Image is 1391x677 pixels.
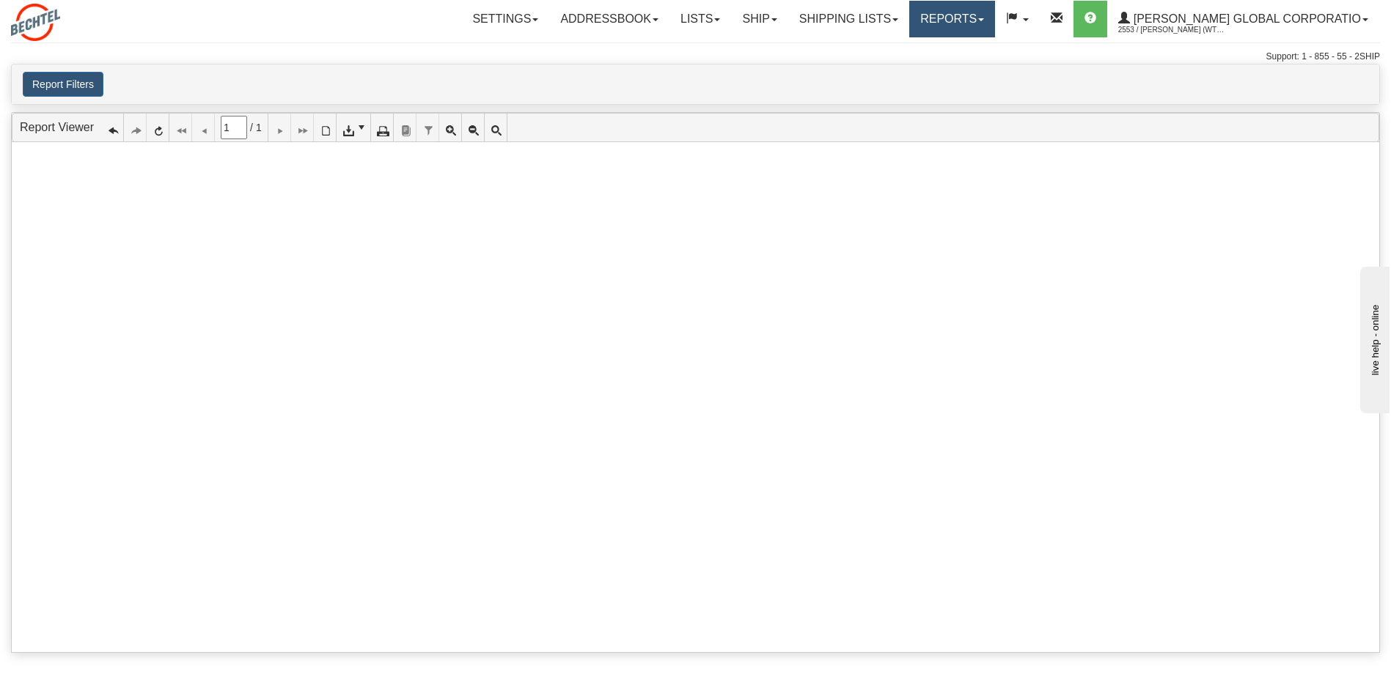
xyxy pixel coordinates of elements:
[1107,1,1379,37] a: [PERSON_NAME] Global Corporatio 2553 / [PERSON_NAME] (WTCC) [PERSON_NAME]
[909,1,995,37] a: Reports
[439,114,462,141] a: Zoom In
[256,120,262,135] span: 1
[250,120,253,135] span: /
[23,72,103,97] button: Report Filters
[461,1,549,37] a: Settings
[371,114,394,141] a: Print
[731,1,788,37] a: Ship
[20,121,94,133] a: Report Viewer
[1130,12,1361,25] span: [PERSON_NAME] Global Corporatio
[11,51,1380,63] div: Support: 1 - 855 - 55 - 2SHIP
[1357,264,1390,413] iframe: chat widget
[462,114,485,141] a: Zoom Out
[1118,23,1228,37] span: 2553 / [PERSON_NAME] (WTCC) [PERSON_NAME]
[669,1,731,37] a: Lists
[314,114,337,141] a: Toggle Print Preview
[101,114,124,141] a: Navigate Backward
[147,114,169,141] a: Refresh
[337,114,371,141] a: Export
[11,12,136,23] div: live help - online
[788,1,909,37] a: Shipping lists
[549,1,669,37] a: Addressbook
[11,4,60,41] img: logo2553.jpg
[485,114,507,141] a: Toggle FullPage/PageWidth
